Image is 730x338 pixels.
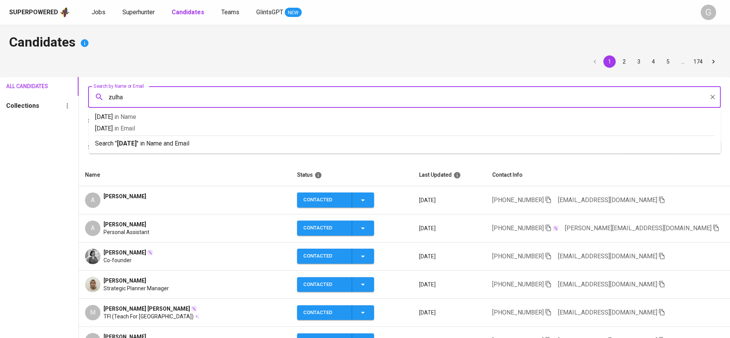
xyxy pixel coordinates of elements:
span: [PHONE_NUMBER] [492,253,544,260]
div: Contacted [303,221,346,236]
span: [PERSON_NAME] [104,192,146,200]
div: A [85,192,100,208]
a: Teams [221,8,241,17]
b: [DATE] [117,140,137,147]
div: … [677,58,689,65]
span: GlintsGPT [256,8,283,16]
img: d5101df0661f11d7e2e6a78848524778.jpeg [85,249,100,264]
p: [DATE] [419,196,480,204]
a: GlintsGPT NEW [256,8,302,17]
th: Contact Info [486,164,730,186]
span: [EMAIL_ADDRESS][DOMAIN_NAME] [558,196,657,204]
button: Contacted [297,249,374,264]
span: Personal Assistant [104,228,149,236]
span: in Name [114,113,136,120]
div: Contacted [303,249,346,264]
span: [PERSON_NAME] [104,277,146,284]
th: Name [79,164,291,186]
span: [PHONE_NUMBER] [492,281,544,288]
p: [DATE] [419,224,480,232]
span: [PHONE_NUMBER] [492,309,544,316]
span: in Email [114,125,135,132]
span: [EMAIL_ADDRESS][DOMAIN_NAME] [558,253,657,260]
h6: Collections [6,100,39,111]
span: TFI (Teach For [GEOGRAPHIC_DATA]) [104,313,194,320]
button: Go to page 3 [633,55,645,68]
span: Teams [221,8,239,16]
button: Contacted [297,221,374,236]
img: magic_wand.svg [553,225,559,231]
span: Superhunter [122,8,155,16]
a: Superhunter [122,8,156,17]
img: 557954a167d867cf042d70a1a4b06a10.jpg [85,277,100,292]
button: Go to page 4 [647,55,660,68]
span: [PERSON_NAME] [104,221,146,228]
p: Showing of talent profiles found [88,117,192,131]
button: Clear [707,92,718,102]
a: Superpoweredapp logo [9,7,70,18]
span: Co-founder [104,256,132,264]
div: Superpowered [9,8,58,17]
span: All Candidates [6,82,38,91]
span: Jobs [92,8,105,16]
div: Contacted [303,305,346,320]
p: Search " " in Name and Email [95,139,715,148]
a: Candidates [172,8,206,17]
nav: pagination navigation [588,55,721,68]
p: [DATE] [419,253,480,260]
button: Contacted [297,192,374,207]
button: page 1 [603,55,616,68]
span: [PERSON_NAME] [104,249,146,256]
p: [DATE] [95,124,715,133]
div: G [701,5,716,20]
button: Go to page 5 [662,55,674,68]
div: M [85,305,100,320]
div: Contacted [303,277,346,292]
th: Last Updated [413,164,486,186]
img: app logo [60,7,70,18]
p: [DATE] [95,112,715,122]
span: [EMAIL_ADDRESS][DOMAIN_NAME] [558,281,657,288]
span: [PHONE_NUMBER] [492,224,544,232]
b: Candidates [172,8,204,16]
button: Go to next page [707,55,720,68]
img: magic_wand.svg [191,306,197,312]
button: Go to page 2 [618,55,630,68]
span: [PERSON_NAME] [PERSON_NAME] [104,305,190,313]
button: Contacted [297,305,374,320]
p: [DATE] [419,309,480,316]
div: Contacted [303,192,346,207]
span: [PERSON_NAME][EMAIL_ADDRESS][DOMAIN_NAME] [565,224,712,232]
p: [DATE] [419,281,480,288]
div: A [85,221,100,236]
p: Sort By [88,143,108,152]
img: magic_wand.svg [147,249,153,256]
a: Jobs [92,8,107,17]
span: Strategic Planner Manager [104,284,169,292]
th: Status [291,164,413,186]
span: [EMAIL_ADDRESS][DOMAIN_NAME] [558,309,657,316]
span: [PHONE_NUMBER] [492,196,544,204]
span: NEW [285,9,302,17]
button: Go to page 174 [691,55,705,68]
button: Contacted [297,277,374,292]
h4: Candidates [9,34,721,52]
